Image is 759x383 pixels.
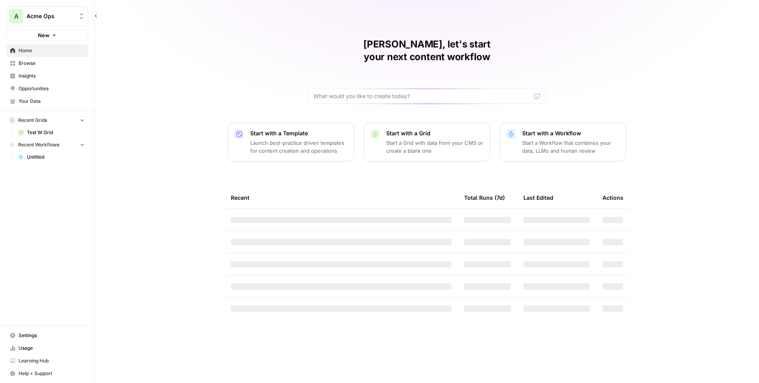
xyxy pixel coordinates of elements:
[250,129,347,137] p: Start with a Template
[19,357,85,364] span: Learning Hub
[6,139,88,151] button: Recent Workflows
[14,11,19,21] span: A
[15,151,88,163] a: Untitled
[19,60,85,67] span: Browse
[19,345,85,352] span: Usage
[602,187,623,209] div: Actions
[6,355,88,367] a: Learning Hub
[19,332,85,339] span: Settings
[19,85,85,92] span: Opportunities
[250,139,347,155] p: Launch best-practice driven templates for content creation and operations
[19,370,85,377] span: Help + Support
[231,187,451,209] div: Recent
[38,31,49,39] span: New
[27,154,85,161] span: Untitled
[19,72,85,80] span: Insights
[6,70,88,82] a: Insights
[6,6,88,26] button: Workspace: Acme Ops
[6,44,88,57] a: Home
[15,126,88,139] a: Test W Grid
[500,123,626,161] button: Start with a WorkflowStart a Workflow that combines your data, LLMs and human review
[523,187,553,209] div: Last Edited
[19,47,85,54] span: Home
[308,38,546,63] h1: [PERSON_NAME], let's start your next content workflow
[386,139,483,155] p: Start a Grid with data from your CMS or create a blank one
[6,342,88,355] a: Usage
[26,12,74,20] span: Acme Ops
[6,82,88,95] a: Opportunities
[464,187,505,209] div: Total Runs (7d)
[18,117,47,124] span: Recent Grids
[386,129,483,137] p: Start with a Grid
[228,123,354,161] button: Start with a TemplateLaunch best-practice driven templates for content creation and operations
[6,57,88,70] a: Browse
[27,129,85,136] span: Test W Grid
[19,98,85,105] span: Your Data
[6,367,88,380] button: Help + Support
[364,123,490,161] button: Start with a GridStart a Grid with data from your CMS or create a blank one
[18,141,59,148] span: Recent Workflows
[6,114,88,126] button: Recent Grids
[522,139,619,155] p: Start a Workflow that combines your data, LLMs and human review
[522,129,619,137] p: Start with a Workflow
[6,29,88,41] button: New
[6,329,88,342] a: Settings
[313,92,531,100] input: What would you like to create today?
[6,95,88,108] a: Your Data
